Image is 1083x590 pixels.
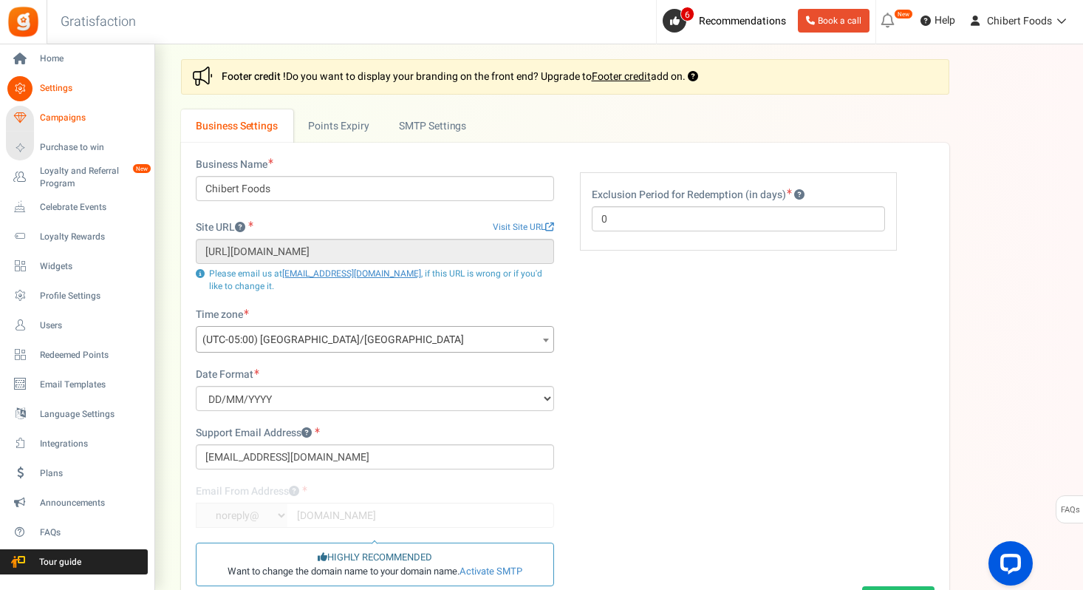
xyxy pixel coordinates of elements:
[6,313,148,338] a: Users
[40,165,148,190] span: Loyalty and Referral Program
[40,438,143,450] span: Integrations
[6,76,148,101] a: Settings
[6,194,148,220] a: Celebrate Events
[40,379,143,391] span: Email Templates
[40,408,143,421] span: Language Settings
[6,254,148,279] a: Widgets
[6,431,148,456] a: Integrations
[915,9,961,33] a: Help
[40,82,143,95] span: Settings
[6,165,148,190] a: Loyalty and Referral Program New
[680,7,694,21] span: 6
[196,426,320,441] label: Support Email Address
[931,13,955,28] span: Help
[6,224,148,249] a: Loyalty Rewards
[6,135,148,160] a: Purchase to win
[196,308,249,322] label: Time zone
[40,319,143,332] span: Users
[459,564,522,578] a: Activate SMTP
[197,327,553,353] span: (UTC-05:00) America/Chicago
[181,109,293,143] a: Business Settings
[196,239,554,264] input: http://www.example.com
[592,188,804,203] label: Exclusion Period for Redemption (in days)
[196,268,554,293] p: Please email us at , if this URL is wrong or if you'd like to change it.
[196,326,554,353] span: (UTC-05:00) America/Chicago
[6,490,148,515] a: Announcements
[592,69,651,84] a: Footer credit
[318,551,432,565] span: HIGHLY RECOMMENDED
[6,461,148,486] a: Plans
[493,221,554,234] a: Visit Site URL
[6,401,148,427] a: Language Settings
[40,112,143,124] span: Campaigns
[384,109,516,143] a: SMTP Settings
[196,176,554,201] input: Your business name
[6,106,148,131] a: Campaigns
[222,69,286,84] strong: Footer credit !
[282,267,421,280] a: [EMAIL_ADDRESS][DOMAIN_NAME]
[894,9,913,19] em: New
[6,47,148,72] a: Home
[228,565,522,579] span: Want to change the domain name to your domain name.
[6,342,148,367] a: Redeemed Points
[7,5,40,38] img: Gratisfaction
[40,526,143,539] span: FAQs
[196,444,554,469] input: support@yourdomain.com
[293,109,384,143] a: Points Expiry
[40,467,143,480] span: Plans
[40,201,143,214] span: Celebrate Events
[6,372,148,397] a: Email Templates
[132,163,151,174] em: New
[663,9,792,33] a: 6 Recommendations
[40,52,143,65] span: Home
[7,556,110,569] span: Tour guide
[6,283,148,308] a: Profile Settings
[6,520,148,545] a: FAQs
[196,220,253,235] label: Site URL
[40,497,143,509] span: Announcements
[44,7,152,37] h3: Gratisfaction
[40,290,143,302] span: Profile Settings
[196,367,259,382] label: Date Format
[40,141,143,154] span: Purchase to win
[40,349,143,362] span: Redeemed Points
[196,157,273,172] label: Business Name
[798,9,870,33] a: Book a call
[699,13,786,29] span: Recommendations
[1060,496,1080,524] span: FAQs
[40,231,143,243] span: Loyalty Rewards
[181,59,949,95] div: Do you want to display your branding on the front end? Upgrade to add on.
[987,13,1052,29] span: Chibert Foods
[40,260,143,273] span: Widgets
